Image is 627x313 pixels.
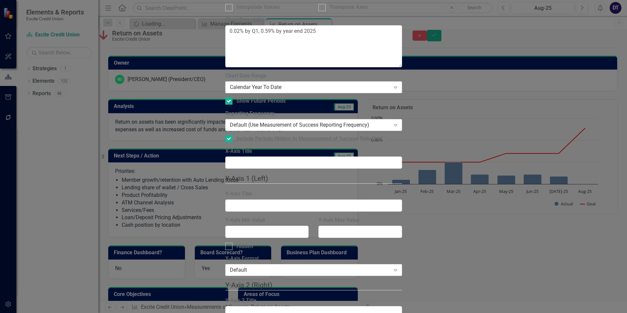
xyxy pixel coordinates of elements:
[330,4,368,11] div: Transpose Axes
[225,190,402,198] label: Y-Axis Title
[236,135,382,143] div: Include Periods Hidden In Measurement of Success Data Grid
[225,217,309,224] label: Y-Axis Min Value
[236,4,280,11] div: Interpolate Values
[225,25,402,67] textarea: 0.02% by Q1, 0.59% by year end 2025
[230,84,391,91] div: Calendar Year To Date
[225,110,402,117] label: Reporting Frequency
[225,280,402,290] legend: Y-Axis 2 (Right)
[225,72,402,80] label: Chart Date Range
[230,266,391,274] div: Default
[225,148,402,155] label: X-Axis Title
[225,16,402,24] label: Chart Description
[236,97,286,105] div: Show Future Periods
[230,121,391,129] div: Default (Use Measurement of Success Reporting Frequency)
[236,243,253,250] div: Hidden
[225,174,402,184] legend: Y-Axis 1 (Left)
[225,255,402,262] label: Y-Axis Format
[225,297,402,304] label: Y-Axis 2 Title
[318,217,402,224] label: Y-Axis Max Value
